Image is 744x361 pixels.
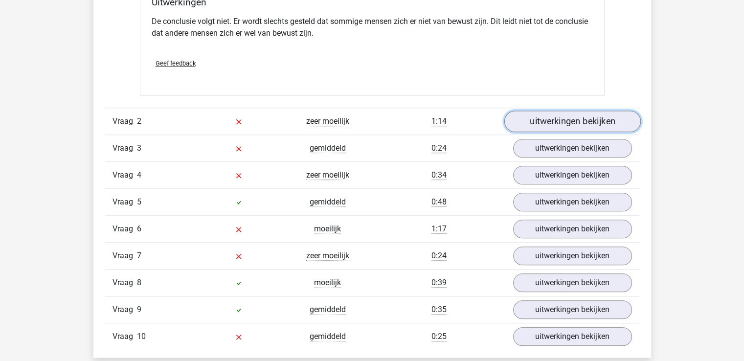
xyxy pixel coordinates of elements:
[310,197,346,207] span: gemiddeld
[137,251,141,260] span: 7
[137,305,141,314] span: 9
[306,251,349,261] span: zeer moeilijk
[113,196,137,208] span: Vraag
[513,220,632,238] a: uitwerkingen bekijken
[431,332,447,341] span: 0:25
[314,278,341,288] span: moeilijk
[431,278,447,288] span: 0:39
[513,247,632,265] a: uitwerkingen bekijken
[137,197,141,206] span: 5
[310,305,346,315] span: gemiddeld
[431,143,447,153] span: 0:24
[431,251,447,261] span: 0:24
[137,224,141,233] span: 6
[137,116,141,126] span: 2
[306,116,349,126] span: zeer moeilijk
[113,277,137,289] span: Vraag
[513,300,632,319] a: uitwerkingen bekijken
[314,224,341,234] span: moeilijk
[431,197,447,207] span: 0:48
[113,142,137,154] span: Vraag
[310,332,346,341] span: gemiddeld
[504,111,640,132] a: uitwerkingen bekijken
[156,60,196,67] span: Geef feedback
[113,250,137,262] span: Vraag
[431,170,447,180] span: 0:34
[431,116,447,126] span: 1:14
[513,273,632,292] a: uitwerkingen bekijken
[113,169,137,181] span: Vraag
[431,305,447,315] span: 0:35
[513,139,632,158] a: uitwerkingen bekijken
[113,223,137,235] span: Vraag
[137,143,141,153] span: 3
[310,143,346,153] span: gemiddeld
[137,170,141,180] span: 4
[137,278,141,287] span: 8
[152,16,593,39] p: De conclusie volgt niet. Er wordt slechts gesteld dat sommige mensen zich er niet van bewust zijn...
[513,193,632,211] a: uitwerkingen bekijken
[113,331,137,342] span: Vraag
[431,224,447,234] span: 1:17
[113,304,137,316] span: Vraag
[513,327,632,346] a: uitwerkingen bekijken
[513,166,632,184] a: uitwerkingen bekijken
[113,115,137,127] span: Vraag
[306,170,349,180] span: zeer moeilijk
[137,332,146,341] span: 10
